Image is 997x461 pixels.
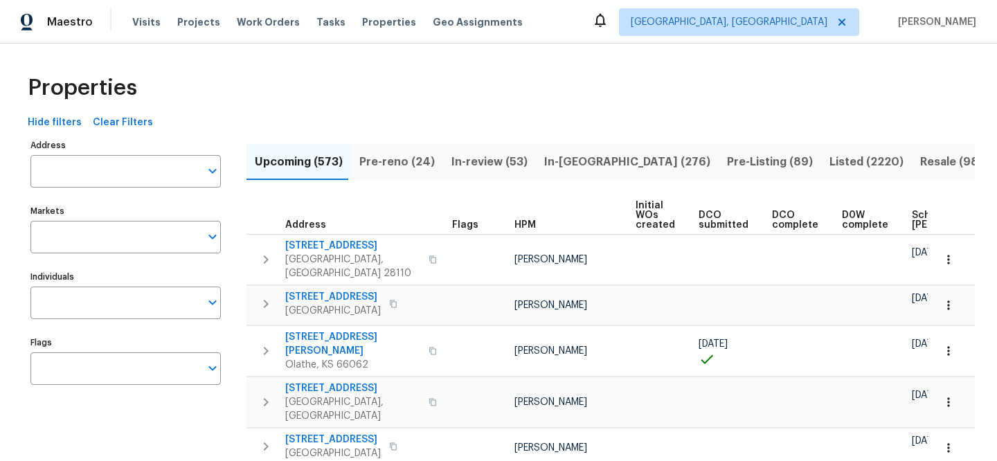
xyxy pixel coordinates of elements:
[22,110,87,136] button: Hide filters
[892,15,976,29] span: [PERSON_NAME]
[285,304,381,318] span: [GEOGRAPHIC_DATA]
[203,293,222,312] button: Open
[912,339,941,349] span: [DATE]
[285,358,420,372] span: Olathe, KS 66062
[362,15,416,29] span: Properties
[285,433,381,446] span: [STREET_ADDRESS]
[28,114,82,132] span: Hide filters
[87,110,159,136] button: Clear Filters
[920,152,991,172] span: Resale (980)
[316,17,345,27] span: Tasks
[514,255,587,264] span: [PERSON_NAME]
[452,220,478,230] span: Flags
[514,300,587,310] span: [PERSON_NAME]
[842,210,888,230] span: D0W complete
[285,220,326,230] span: Address
[912,248,941,257] span: [DATE]
[514,443,587,453] span: [PERSON_NAME]
[544,152,710,172] span: In-[GEOGRAPHIC_DATA] (276)
[177,15,220,29] span: Projects
[912,390,941,400] span: [DATE]
[829,152,904,172] span: Listed (2220)
[514,346,587,356] span: [PERSON_NAME]
[912,436,941,446] span: [DATE]
[285,253,420,280] span: [GEOGRAPHIC_DATA], [GEOGRAPHIC_DATA] 28110
[772,210,818,230] span: DCO complete
[359,152,435,172] span: Pre-reno (24)
[451,152,528,172] span: In-review (53)
[132,15,161,29] span: Visits
[30,141,221,150] label: Address
[93,114,153,132] span: Clear Filters
[28,81,137,95] span: Properties
[285,330,420,358] span: [STREET_ADDRESS][PERSON_NAME]
[285,239,420,253] span: [STREET_ADDRESS]
[285,446,381,460] span: [GEOGRAPHIC_DATA]
[285,381,420,395] span: [STREET_ADDRESS]
[514,220,536,230] span: HPM
[514,397,587,407] span: [PERSON_NAME]
[203,227,222,246] button: Open
[699,210,748,230] span: DCO submitted
[631,15,827,29] span: [GEOGRAPHIC_DATA], [GEOGRAPHIC_DATA]
[203,161,222,181] button: Open
[255,152,343,172] span: Upcoming (573)
[30,207,221,215] label: Markets
[203,359,222,378] button: Open
[30,273,221,281] label: Individuals
[727,152,813,172] span: Pre-Listing (89)
[912,210,990,230] span: Scheduled [PERSON_NAME]
[47,15,93,29] span: Maestro
[237,15,300,29] span: Work Orders
[636,201,675,230] span: Initial WOs created
[912,293,941,303] span: [DATE]
[285,290,381,304] span: [STREET_ADDRESS]
[433,15,523,29] span: Geo Assignments
[699,339,728,349] span: [DATE]
[285,395,420,423] span: [GEOGRAPHIC_DATA], [GEOGRAPHIC_DATA]
[30,338,221,347] label: Flags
